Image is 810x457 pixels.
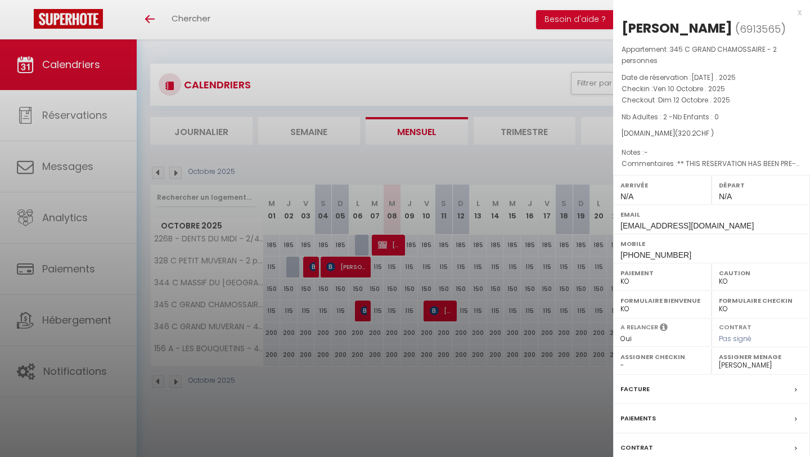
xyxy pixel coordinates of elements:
[613,6,802,19] div: x
[622,147,802,158] p: Notes :
[691,73,736,82] span: [DATE] . 2025
[622,112,719,122] span: Nb Adultes : 2 -
[740,22,781,36] span: 6913565
[719,295,803,306] label: Formulaire Checkin
[620,442,653,454] label: Contrat
[622,128,802,139] div: [DOMAIN_NAME]
[719,180,803,191] label: Départ
[675,128,714,138] span: ( CHF )
[719,267,803,279] label: Caution
[673,112,719,122] span: Nb Enfants : 0
[660,322,668,335] i: Sélectionner OUI si vous souhaiter envoyer les séquences de messages post-checkout
[620,322,658,332] label: A relancer
[658,95,730,105] span: Dim 12 Octobre . 2025
[678,128,696,138] span: 320.2
[620,180,704,191] label: Arrivée
[735,21,786,37] span: ( )
[622,158,802,169] p: Commentaires :
[620,295,704,306] label: Formulaire Bienvenue
[620,351,704,362] label: Assigner Checkin
[620,209,803,220] label: Email
[622,44,802,66] p: Appartement :
[622,72,802,83] p: Date de réservation :
[644,147,648,157] span: -
[622,19,732,37] div: [PERSON_NAME]
[622,83,802,95] p: Checkin :
[653,84,725,93] span: Ven 10 Octobre . 2025
[620,250,691,259] span: [PHONE_NUMBER]
[620,383,650,395] label: Facture
[620,413,656,424] label: Paiements
[719,192,732,201] span: N/A
[620,267,704,279] label: Paiement
[620,192,633,201] span: N/A
[719,322,751,330] label: Contrat
[719,351,803,362] label: Assigner Menage
[719,334,751,343] span: Pas signé
[622,44,777,65] span: 345 C GRAND CHAMOSSAIRE - 2 personnes
[620,221,754,230] span: [EMAIL_ADDRESS][DOMAIN_NAME]
[620,238,803,249] label: Mobile
[622,95,802,106] p: Checkout :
